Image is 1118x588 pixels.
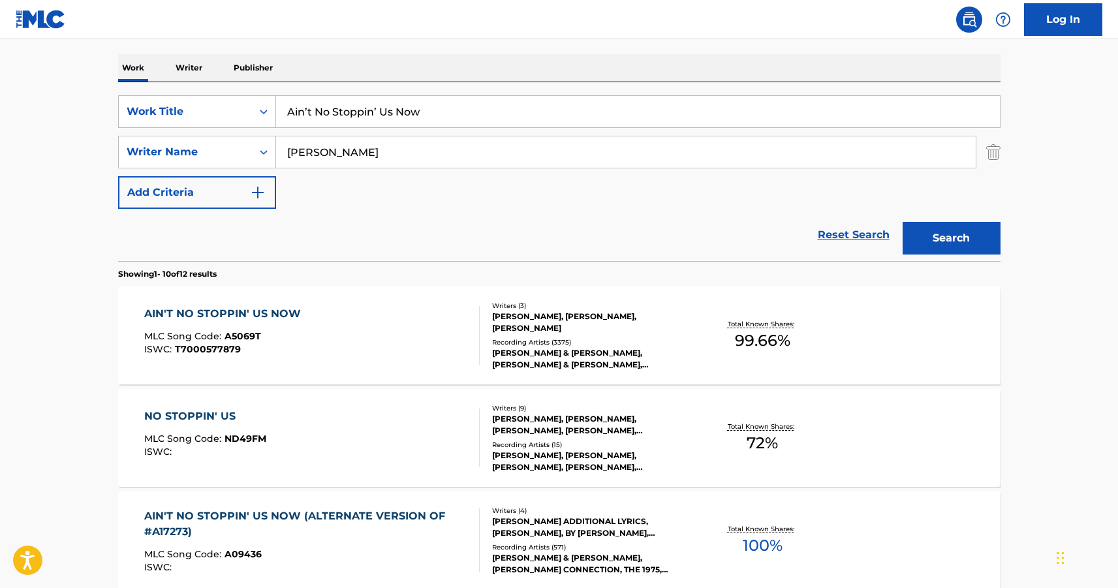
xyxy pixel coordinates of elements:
p: Writer [172,54,206,82]
div: AIN'T NO STOPPIN' US NOW (ALTERNATE VERSION OF #A17273) [144,508,469,540]
span: MLC Song Code : [144,548,225,560]
p: Showing 1 - 10 of 12 results [118,268,217,280]
span: MLC Song Code : [144,433,225,444]
div: NO STOPPIN' US [144,409,266,424]
div: Writers ( 4 ) [492,506,689,516]
span: A5069T [225,330,261,342]
a: Public Search [956,7,982,33]
p: Total Known Shares: [728,319,798,329]
div: Drag [1057,538,1064,578]
span: A09436 [225,548,262,560]
div: [PERSON_NAME] & [PERSON_NAME], [PERSON_NAME] & [PERSON_NAME], [PERSON_NAME] & [PERSON_NAME], [PER... [492,347,689,371]
div: Writers ( 9 ) [492,403,689,413]
div: Writer Name [127,144,244,160]
a: Reset Search [811,221,896,249]
span: 100 % [743,534,783,557]
a: Log In [1024,3,1102,36]
img: MLC Logo [16,10,66,29]
span: ISWC : [144,343,175,355]
span: ND49FM [225,433,266,444]
span: 99.66 % [735,329,790,352]
img: 9d2ae6d4665cec9f34b9.svg [250,185,266,200]
img: Delete Criterion [986,136,1001,168]
div: Recording Artists ( 571 ) [492,542,689,552]
div: Recording Artists ( 3375 ) [492,337,689,347]
p: Total Known Shares: [728,422,798,431]
div: [PERSON_NAME], [PERSON_NAME], [PERSON_NAME], [PERSON_NAME], [PERSON_NAME], [PERSON_NAME], [PERSON... [492,413,689,437]
div: Help [990,7,1016,33]
button: Search [903,222,1001,255]
div: AIN'T NO STOPPIN' US NOW [144,306,307,322]
span: ISWC : [144,446,175,457]
img: help [995,12,1011,27]
a: AIN'T NO STOPPIN' US NOWMLC Song Code:A5069TISWC:T7000577879Writers (3)[PERSON_NAME], [PERSON_NAM... [118,286,1001,384]
span: MLC Song Code : [144,330,225,342]
p: Total Known Shares: [728,524,798,534]
div: Writers ( 3 ) [492,301,689,311]
div: [PERSON_NAME], [PERSON_NAME], [PERSON_NAME], [PERSON_NAME], [PERSON_NAME],[PERSON_NAME],[PERSON_N... [492,450,689,473]
div: [PERSON_NAME], [PERSON_NAME], [PERSON_NAME] [492,311,689,334]
div: Recording Artists ( 15 ) [492,440,689,450]
button: Add Criteria [118,176,276,209]
p: Work [118,54,148,82]
div: Work Title [127,104,244,119]
p: Publisher [230,54,277,82]
div: [PERSON_NAME] ADDITIONAL LYRICS, [PERSON_NAME], BY [PERSON_NAME], [PERSON_NAME] [492,516,689,539]
iframe: Chat Widget [1053,525,1118,588]
span: T7000577879 [175,343,241,355]
span: ISWC : [144,561,175,573]
span: 72 % [747,431,778,455]
div: [PERSON_NAME] & [PERSON_NAME], [PERSON_NAME] CONNECTION, THE 1975, VARIOUS ARTISTS, VARIOUS ARTISTS [492,552,689,576]
img: search [961,12,977,27]
a: NO STOPPIN' USMLC Song Code:ND49FMISWC:Writers (9)[PERSON_NAME], [PERSON_NAME], [PERSON_NAME], [P... [118,389,1001,487]
form: Search Form [118,95,1001,261]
